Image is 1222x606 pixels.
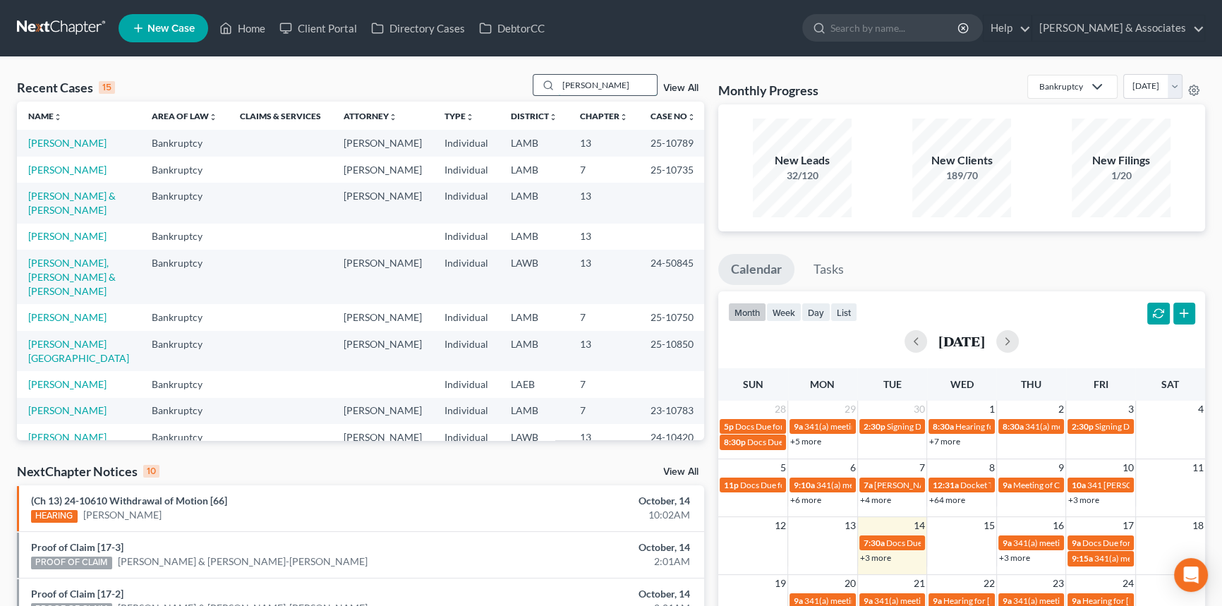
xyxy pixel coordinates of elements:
[344,111,397,121] a: Attorneyunfold_more
[272,16,364,41] a: Client Portal
[794,480,815,490] span: 9:10a
[801,254,857,285] a: Tasks
[1121,575,1135,592] span: 24
[558,75,657,95] input: Search by name...
[229,102,332,130] th: Claims & Services
[639,331,707,371] td: 25-10850
[118,555,368,569] a: [PERSON_NAME] & [PERSON_NAME]-[PERSON_NAME]
[500,224,569,250] td: LAMB
[864,595,873,606] span: 9a
[1003,480,1012,490] span: 9a
[1072,169,1170,183] div: 1/20
[639,130,707,156] td: 25-10789
[766,303,801,322] button: week
[143,465,159,478] div: 10
[569,250,639,304] td: 13
[988,401,996,418] span: 1
[332,304,433,330] td: [PERSON_NAME]
[569,183,639,223] td: 13
[433,371,500,397] td: Individual
[779,459,787,476] span: 5
[955,421,1140,432] span: Hearing for [PERSON_NAME] & [PERSON_NAME]
[569,130,639,156] td: 13
[933,421,954,432] span: 8:30a
[31,541,123,553] a: Proof of Claim [17-3]
[480,555,690,569] div: 2:01AM
[332,331,433,371] td: [PERSON_NAME]
[794,421,803,432] span: 9a
[988,459,996,476] span: 8
[569,371,639,397] td: 7
[500,157,569,183] td: LAMB
[511,111,557,121] a: Districtunfold_more
[943,595,1128,606] span: Hearing for [PERSON_NAME] & [PERSON_NAME]
[580,111,628,121] a: Chapterunfold_more
[17,463,159,480] div: NextChapter Notices
[933,595,942,606] span: 9a
[1087,480,1170,490] span: 341 [PERSON_NAME]
[1174,558,1208,592] div: Open Intercom Messenger
[1072,421,1094,432] span: 2:30p
[140,157,229,183] td: Bankruptcy
[912,152,1011,169] div: New Clients
[982,575,996,592] span: 22
[886,538,1077,548] span: Docs Due for [PERSON_NAME] & [PERSON_NAME]
[433,250,500,304] td: Individual
[933,480,959,490] span: 12:31a
[332,183,433,223] td: [PERSON_NAME]
[724,421,734,432] span: 5p
[790,495,821,505] a: +6 more
[140,331,229,371] td: Bankruptcy
[639,157,707,183] td: 25-10735
[1051,517,1065,534] span: 16
[28,111,62,121] a: Nameunfold_more
[639,250,707,304] td: 24-50845
[950,378,973,390] span: Wed
[500,130,569,156] td: LAMB
[433,183,500,223] td: Individual
[140,371,229,397] td: Bankruptcy
[982,517,996,534] span: 15
[28,338,129,364] a: [PERSON_NAME][GEOGRAPHIC_DATA]
[1057,401,1065,418] span: 2
[54,113,62,121] i: unfold_more
[1191,459,1205,476] span: 11
[147,23,195,34] span: New Case
[860,552,891,563] a: +3 more
[887,421,1088,432] span: Signing Date for [PERSON_NAME] & [PERSON_NAME]
[843,575,857,592] span: 20
[500,424,569,450] td: LAWB
[31,510,78,523] div: HEARING
[1161,378,1179,390] span: Sat
[433,398,500,424] td: Individual
[332,398,433,424] td: [PERSON_NAME]
[1127,401,1135,418] span: 3
[687,113,696,121] i: unfold_more
[912,169,1011,183] div: 189/70
[17,79,115,96] div: Recent Cases
[849,459,857,476] span: 6
[569,331,639,371] td: 13
[28,378,107,390] a: [PERSON_NAME]
[433,157,500,183] td: Individual
[724,480,739,490] span: 11p
[500,250,569,304] td: LAWB
[31,495,227,507] a: (Ch 13) 24-10610 Withdrawal of Motion [66]
[480,540,690,555] div: October, 14
[569,157,639,183] td: 7
[743,378,763,390] span: Sun
[929,436,960,447] a: +7 more
[1121,517,1135,534] span: 17
[912,401,926,418] span: 30
[332,157,433,183] td: [PERSON_NAME]
[466,113,474,121] i: unfold_more
[212,16,272,41] a: Home
[864,421,885,432] span: 2:30p
[874,480,993,490] span: [PERSON_NAME] - Arraignment
[1121,459,1135,476] span: 10
[929,495,965,505] a: +64 more
[569,304,639,330] td: 7
[918,459,926,476] span: 7
[500,331,569,371] td: LAMB
[984,16,1031,41] a: Help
